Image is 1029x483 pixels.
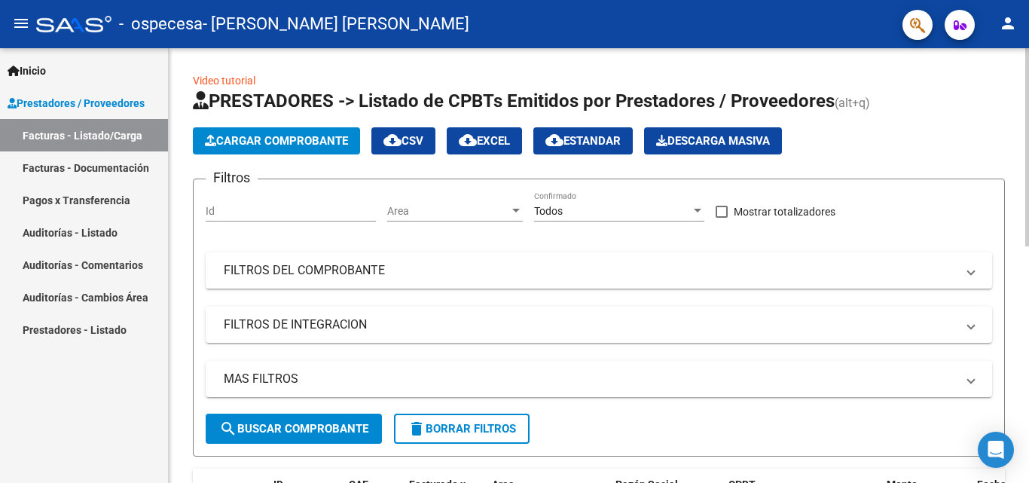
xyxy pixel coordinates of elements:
[644,127,782,154] app-download-masive: Descarga masiva de comprobantes (adjuntos)
[219,420,237,438] mat-icon: search
[383,134,423,148] span: CSV
[383,131,402,149] mat-icon: cloud_download
[408,420,426,438] mat-icon: delete
[224,316,956,333] mat-panel-title: FILTROS DE INTEGRACION
[734,203,835,221] span: Mostrar totalizadores
[224,371,956,387] mat-panel-title: MAS FILTROS
[12,14,30,32] mat-icon: menu
[999,14,1017,32] mat-icon: person
[193,127,360,154] button: Cargar Comprobante
[459,134,510,148] span: EXCEL
[8,63,46,79] span: Inicio
[206,414,382,444] button: Buscar Comprobante
[459,131,477,149] mat-icon: cloud_download
[408,422,516,436] span: Borrar Filtros
[978,432,1014,468] div: Open Intercom Messenger
[534,205,563,217] span: Todos
[206,252,992,289] mat-expansion-panel-header: FILTROS DEL COMPROBANTE
[206,167,258,188] h3: Filtros
[205,134,348,148] span: Cargar Comprobante
[394,414,530,444] button: Borrar Filtros
[644,127,782,154] button: Descarga Masiva
[533,127,633,154] button: Estandar
[371,127,435,154] button: CSV
[206,307,992,343] mat-expansion-panel-header: FILTROS DE INTEGRACION
[656,134,770,148] span: Descarga Masiva
[545,134,621,148] span: Estandar
[835,96,870,110] span: (alt+q)
[447,127,522,154] button: EXCEL
[8,95,145,112] span: Prestadores / Proveedores
[193,90,835,112] span: PRESTADORES -> Listado de CPBTs Emitidos por Prestadores / Proveedores
[224,262,956,279] mat-panel-title: FILTROS DEL COMPROBANTE
[219,422,368,436] span: Buscar Comprobante
[387,205,509,218] span: Area
[193,75,255,87] a: Video tutorial
[119,8,203,41] span: - ospecesa
[203,8,469,41] span: - [PERSON_NAME] [PERSON_NAME]
[206,361,992,397] mat-expansion-panel-header: MAS FILTROS
[545,131,563,149] mat-icon: cloud_download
